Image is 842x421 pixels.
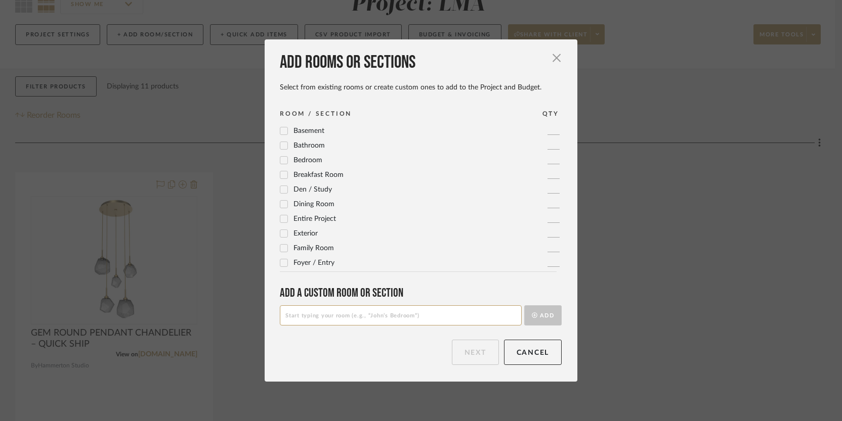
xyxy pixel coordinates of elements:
[280,109,352,119] div: ROOM / SECTION
[293,157,322,164] span: Bedroom
[293,171,344,178] span: Breakfast Room
[293,142,325,149] span: Bathroom
[280,286,562,300] div: Add a Custom room or Section
[504,340,562,365] button: Cancel
[280,83,562,92] div: Select from existing rooms or create custom ones to add to the Project and Budget.
[293,230,318,237] span: Exterior
[280,305,522,325] input: Start typing your room (e.g., “John’s Bedroom”)
[280,52,562,74] div: Add rooms or sections
[542,109,559,119] div: QTY
[293,201,334,208] span: Dining Room
[293,215,336,222] span: Entire Project
[293,259,334,266] span: Foyer / Entry
[293,127,324,134] span: Basement
[546,48,567,68] button: Close
[293,186,332,193] span: Den / Study
[452,340,499,365] button: Next
[293,245,334,252] span: Family Room
[524,305,562,325] button: Add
